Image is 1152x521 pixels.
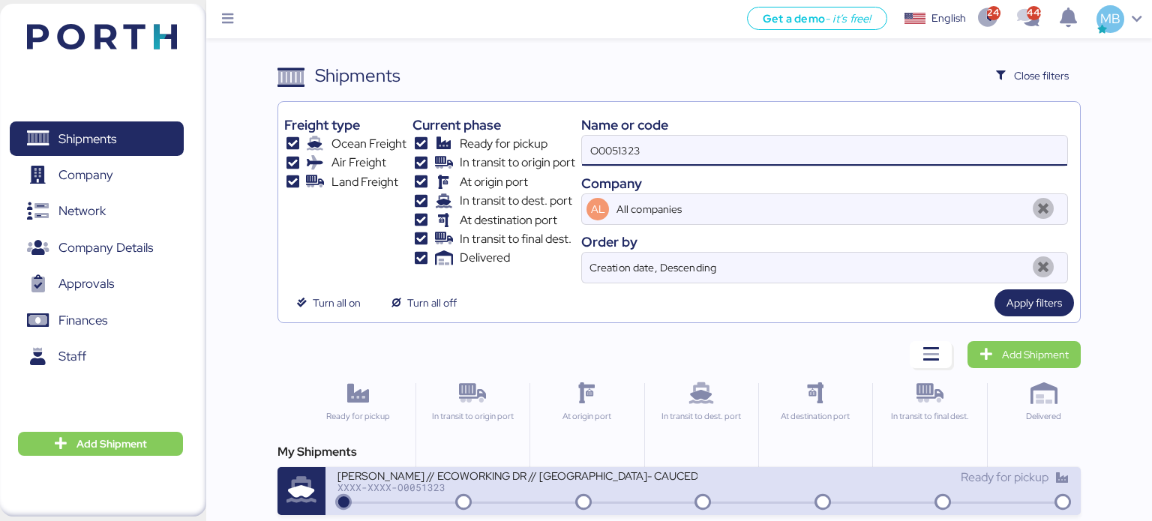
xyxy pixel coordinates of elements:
[58,346,86,367] span: Staff
[337,469,697,481] div: [PERSON_NAME] // ECOWORKING DR // [GEOGRAPHIC_DATA]- CAUCEDO // 1X20
[591,201,605,217] span: AL
[331,173,398,191] span: Land Freight
[994,289,1074,316] button: Apply filters
[412,115,575,135] div: Current phase
[331,135,406,153] span: Ocean Freight
[581,173,1068,193] div: Company
[613,194,1025,224] input: AL
[307,410,409,423] div: Ready for pickup
[10,121,184,156] a: Shipments
[10,267,184,301] a: Approvals
[313,294,361,312] span: Turn all on
[931,10,966,26] div: English
[215,7,241,32] button: Menu
[765,410,865,423] div: At destination port
[1002,346,1069,364] span: Add Shipment
[58,200,106,222] span: Network
[379,289,469,316] button: Turn all off
[58,128,116,150] span: Shipments
[460,173,528,191] span: At origin port
[407,294,457,312] span: Turn all off
[967,341,1081,368] a: Add Shipment
[536,410,637,423] div: At origin port
[460,135,547,153] span: Ready for pickup
[76,435,147,453] span: Add Shipment
[581,115,1068,135] div: Name or code
[460,230,571,248] span: In transit to final dest.
[18,432,183,456] button: Add Shipment
[994,410,1094,423] div: Delivered
[984,62,1081,89] button: Close filters
[58,237,153,259] span: Company Details
[10,231,184,265] a: Company Details
[10,194,184,229] a: Network
[460,154,575,172] span: In transit to origin port
[460,249,510,267] span: Delivered
[581,232,1068,252] div: Order by
[10,158,184,193] a: Company
[337,482,697,493] div: XXXX-XXXX-O0051323
[1006,294,1062,312] span: Apply filters
[331,154,386,172] span: Air Freight
[58,273,114,295] span: Approvals
[879,410,979,423] div: In transit to final dest.
[422,410,523,423] div: In transit to origin port
[10,340,184,374] a: Staff
[58,164,113,186] span: Company
[961,469,1048,485] span: Ready for pickup
[460,192,572,210] span: In transit to dest. port
[315,62,400,89] div: Shipments
[284,115,406,135] div: Freight type
[284,289,373,316] button: Turn all on
[651,410,751,423] div: In transit to dest. port
[277,443,1081,461] div: My Shipments
[58,310,107,331] span: Finances
[460,211,557,229] span: At destination port
[1100,9,1120,28] span: MB
[1014,67,1069,85] span: Close filters
[10,304,184,338] a: Finances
